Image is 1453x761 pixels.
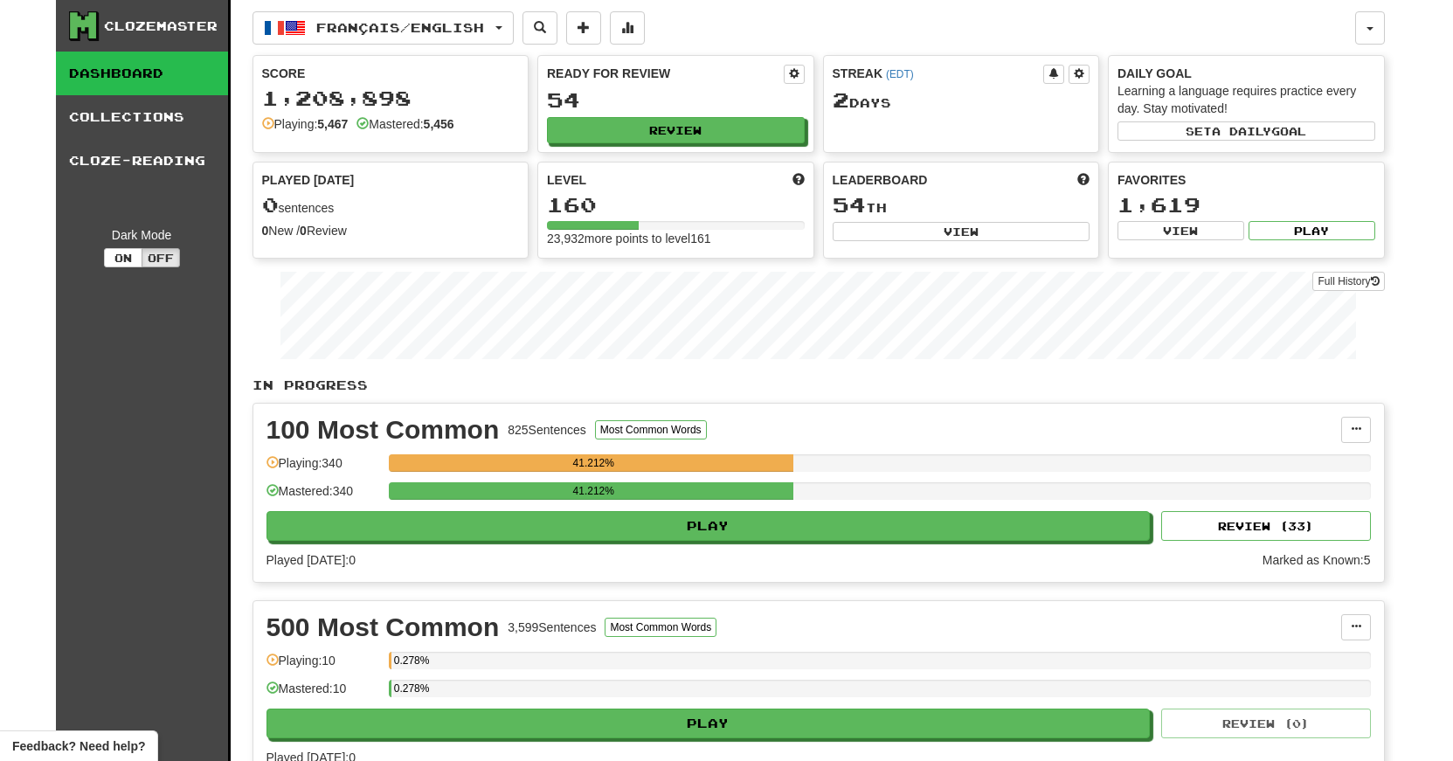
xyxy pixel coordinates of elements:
[610,11,645,45] button: More stats
[833,171,928,189] span: Leaderboard
[1161,511,1371,541] button: Review (33)
[104,17,218,35] div: Clozemaster
[547,117,805,143] button: Review
[833,89,1090,112] div: Day s
[266,511,1151,541] button: Play
[833,87,849,112] span: 2
[266,709,1151,738] button: Play
[316,20,484,35] span: Français / English
[886,68,914,80] a: (EDT)
[142,248,180,267] button: Off
[1117,194,1375,216] div: 1,619
[1117,82,1375,117] div: Learning a language requires practice every day. Stay motivated!
[12,737,145,755] span: Open feedback widget
[356,115,453,133] div: Mastered:
[262,115,349,133] div: Playing:
[262,87,520,109] div: 1,208,898
[508,619,596,636] div: 3,599 Sentences
[566,11,601,45] button: Add sentence to collection
[266,553,356,567] span: Played [DATE]: 0
[266,680,380,709] div: Mastered: 10
[1312,272,1384,291] a: Full History
[1161,709,1371,738] button: Review (0)
[424,117,454,131] strong: 5,456
[833,222,1090,241] button: View
[262,192,279,217] span: 0
[394,482,793,500] div: 41.212%
[508,421,586,439] div: 825 Sentences
[262,224,269,238] strong: 0
[266,614,500,640] div: 500 Most Common
[522,11,557,45] button: Search sentences
[56,52,228,95] a: Dashboard
[547,194,805,216] div: 160
[547,65,784,82] div: Ready for Review
[792,171,805,189] span: Score more points to level up
[262,194,520,217] div: sentences
[266,454,380,483] div: Playing: 340
[69,226,215,244] div: Dark Mode
[266,417,500,443] div: 100 Most Common
[1117,65,1375,82] div: Daily Goal
[262,65,520,82] div: Score
[1117,171,1375,189] div: Favorites
[266,482,380,511] div: Mastered: 340
[1263,551,1371,569] div: Marked as Known: 5
[833,65,1044,82] div: Streak
[1077,171,1090,189] span: This week in points, UTC
[1212,125,1271,137] span: a daily
[56,139,228,183] a: Cloze-Reading
[605,618,716,637] button: Most Common Words
[1117,121,1375,141] button: Seta dailygoal
[56,95,228,139] a: Collections
[317,117,348,131] strong: 5,467
[595,420,707,439] button: Most Common Words
[547,230,805,247] div: 23,932 more points to level 161
[262,171,355,189] span: Played [DATE]
[547,89,805,111] div: 54
[104,248,142,267] button: On
[1117,221,1244,240] button: View
[833,192,866,217] span: 54
[547,171,586,189] span: Level
[266,652,380,681] div: Playing: 10
[253,11,514,45] button: Français/English
[300,224,307,238] strong: 0
[394,454,793,472] div: 41.212%
[833,194,1090,217] div: th
[262,222,520,239] div: New / Review
[1249,221,1375,240] button: Play
[253,377,1385,394] p: In Progress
